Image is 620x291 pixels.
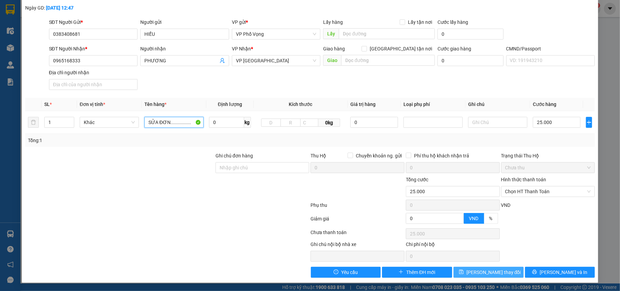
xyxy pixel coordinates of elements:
[318,119,340,127] span: 0kg
[540,269,587,276] span: [PERSON_NAME] và In
[236,29,317,39] span: VP Phố Vọng
[144,117,204,128] input: VD: Bàn, Ghế
[525,267,595,278] button: printer[PERSON_NAME] và In
[334,270,338,275] span: exclamation-circle
[311,241,404,251] div: Ghi chú nội bộ nhà xe
[339,28,435,39] input: Dọc đường
[49,79,138,90] input: Địa chỉ của người nhận
[586,117,592,128] button: plus
[505,186,591,197] span: Chọn HT Thanh Toán
[232,18,321,26] div: VP gửi
[489,216,493,221] span: %
[49,69,138,76] div: Địa chỉ người nhận
[323,55,341,66] span: Giao
[140,45,229,52] div: Người nhận
[281,119,301,127] input: R
[411,152,472,159] span: Phí thu hộ khách nhận trả
[310,201,405,213] div: Phụ thu
[84,117,135,127] span: Khác
[454,267,524,278] button: save[PERSON_NAME] thay đổi
[144,102,166,107] span: Tên hàng
[28,137,240,144] div: Tổng: 1
[469,216,479,221] span: VND
[218,102,242,107] span: Định lượng
[341,55,435,66] input: Dọc đường
[506,45,595,52] div: CMND/Passport
[532,270,537,275] span: printer
[140,18,229,26] div: Người gửi
[311,267,381,278] button: exclamation-circleYêu cầu
[382,267,452,278] button: plusThêm ĐH mới
[49,18,138,26] div: SĐT Người Gửi
[438,29,503,40] input: Cước lấy hàng
[289,102,312,107] span: Kích thước
[80,102,105,107] span: Đơn vị tính
[310,215,405,227] div: Giảm giá
[323,28,339,39] span: Lấy
[468,117,527,128] input: Ghi Chú
[310,229,405,241] div: Chưa thanh toán
[232,46,251,51] span: VP Nhận
[236,56,317,66] span: VP Ninh Bình
[438,19,468,25] label: Cước lấy hàng
[49,45,138,52] div: SĐT Người Nhận
[244,117,251,128] span: kg
[28,117,39,128] button: delete
[341,269,358,276] span: Yêu cầu
[300,119,318,127] input: C
[25,4,119,12] div: Ngày GD:
[261,119,281,127] input: D
[505,163,591,173] span: Chưa thu
[216,162,309,173] input: Ghi chú đơn hàng
[46,5,74,11] b: [DATE] 12:47
[459,270,464,275] span: save
[501,202,511,208] span: VND
[216,153,253,158] label: Ghi chú đơn hàng
[9,9,43,43] img: logo.jpg
[323,19,343,25] span: Lấy hàng
[367,45,435,52] span: [GEOGRAPHIC_DATA] tận nơi
[466,269,521,276] span: [PERSON_NAME] thay đổi
[220,58,225,63] span: user-add
[533,102,556,107] span: Cước hàng
[406,269,435,276] span: Thêm ĐH mới
[586,120,592,125] span: plus
[44,102,50,107] span: SL
[465,98,530,111] th: Ghi chú
[438,55,503,66] input: Cước giao hàng
[438,46,471,51] label: Cước giao hàng
[64,25,285,34] li: Hotline: 19001155
[401,98,465,111] th: Loại phụ phí
[311,153,326,158] span: Thu Hộ
[323,46,345,51] span: Giao hàng
[399,270,403,275] span: plus
[406,241,500,251] div: Chi phí nội bộ
[9,49,87,61] b: GỬI : VP Phố Vọng
[353,152,404,159] span: Chuyển khoản ng. gửi
[405,18,435,26] span: Lấy tận nơi
[406,177,428,182] span: Tổng cước
[501,177,546,182] label: Hình thức thanh toán
[501,152,595,159] div: Trạng thái Thu Hộ
[350,102,376,107] span: Giá trị hàng
[64,17,285,25] li: Số 10 ngõ 15 Ngọc Hồi, Q.[PERSON_NAME], [GEOGRAPHIC_DATA]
